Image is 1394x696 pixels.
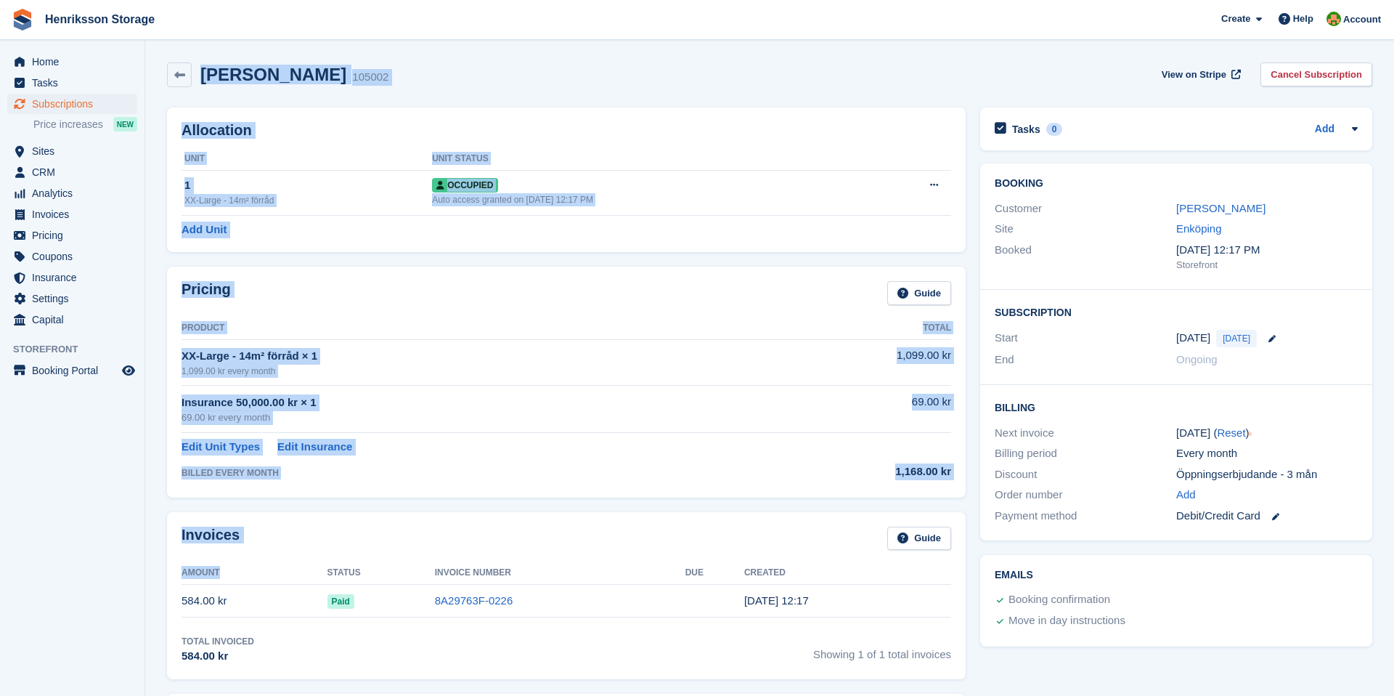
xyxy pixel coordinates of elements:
[13,342,144,357] span: Storefront
[1176,466,1358,483] div: Öppningserbjudande - 3 mån
[182,394,762,411] div: Insurance 50,000.00 kr × 1
[685,562,744,585] th: Due
[327,562,435,585] th: Status
[32,246,119,267] span: Coupons
[327,594,354,609] span: Paid
[887,281,951,305] a: Guide
[887,527,951,551] a: Guide
[1221,12,1250,26] span: Create
[1176,425,1358,442] div: [DATE] ( )
[995,178,1358,190] h2: Booking
[744,562,951,585] th: Created
[995,242,1176,272] div: Booked
[200,65,346,84] h2: [PERSON_NAME]
[32,309,119,330] span: Capital
[32,267,119,288] span: Insurance
[7,94,137,114] a: menu
[435,594,513,607] a: 8A29763F-0226
[182,562,327,585] th: Amount
[1176,222,1222,235] a: Enköping
[182,281,231,305] h2: Pricing
[7,162,137,182] a: menu
[182,439,260,456] a: Edit Unit Types
[182,410,762,425] div: 69.00 kr every month
[32,94,119,114] span: Subscriptions
[995,425,1176,442] div: Next invoice
[813,635,951,665] span: Showing 1 of 1 total invoices
[1008,591,1110,609] div: Booking confirmation
[1162,68,1226,82] span: View on Stripe
[744,594,809,607] time: 2025-09-01 10:17:09 UTC
[277,439,352,456] a: Edit Insurance
[1046,123,1063,136] div: 0
[1260,62,1372,86] a: Cancel Subscription
[995,445,1176,462] div: Billing period
[32,360,119,381] span: Booking Portal
[995,570,1358,581] h2: Emails
[1293,12,1313,26] span: Help
[182,466,762,479] div: BILLED EVERY MONTH
[762,464,951,480] div: 1,168.00 kr
[7,246,137,267] a: menu
[182,348,762,365] div: XX-Large - 14m² förråd × 1
[7,183,137,203] a: menu
[1315,121,1334,138] a: Add
[995,304,1358,319] h2: Subscription
[1343,12,1381,27] span: Account
[1176,445,1358,462] div: Every month
[182,585,327,618] td: 584.00 kr
[32,183,119,203] span: Analytics
[7,309,137,330] a: menu
[7,52,137,72] a: menu
[1176,258,1358,272] div: Storefront
[1176,202,1265,214] a: [PERSON_NAME]
[184,177,432,194] div: 1
[1012,123,1040,136] h2: Tasks
[995,201,1176,217] div: Customer
[32,204,119,224] span: Invoices
[995,487,1176,503] div: Order number
[32,73,119,93] span: Tasks
[995,330,1176,347] div: Start
[1176,242,1358,259] div: [DATE] 12:17 PM
[182,147,432,171] th: Unit
[120,362,137,379] a: Preview store
[182,527,240,551] h2: Invoices
[32,288,119,309] span: Settings
[7,204,137,224] a: menu
[33,118,103,131] span: Price increases
[762,317,951,340] th: Total
[435,562,685,585] th: Invoice Number
[432,178,497,193] span: Occupied
[1243,427,1256,440] div: Tooltip anchor
[432,193,868,206] div: Auto access granted on [DATE] 12:17 PM
[1326,12,1341,26] img: Mikael Holmström
[113,117,137,131] div: NEW
[32,225,119,246] span: Pricing
[995,466,1176,483] div: Discount
[7,288,137,309] a: menu
[1176,508,1358,525] div: Debit/Credit Card
[32,162,119,182] span: CRM
[7,141,137,161] a: menu
[32,52,119,72] span: Home
[352,69,388,86] div: 105002
[995,400,1358,414] h2: Billing
[182,122,951,139] h2: Allocation
[1216,330,1257,347] span: [DATE]
[1176,330,1210,347] time: 2025-08-31 23:00:00 UTC
[39,7,160,31] a: Henriksson Storage
[1176,353,1218,365] span: Ongoing
[7,267,137,288] a: menu
[182,648,254,665] div: 584.00 kr
[184,194,432,207] div: XX-Large - 14m² förråd
[7,360,137,381] a: menu
[995,352,1176,368] div: End
[1156,62,1244,86] a: View on Stripe
[7,225,137,246] a: menu
[1217,426,1245,439] a: Reset
[762,339,951,385] td: 1,099.00 kr
[432,147,868,171] th: Unit Status
[1176,487,1196,503] a: Add
[995,221,1176,238] div: Site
